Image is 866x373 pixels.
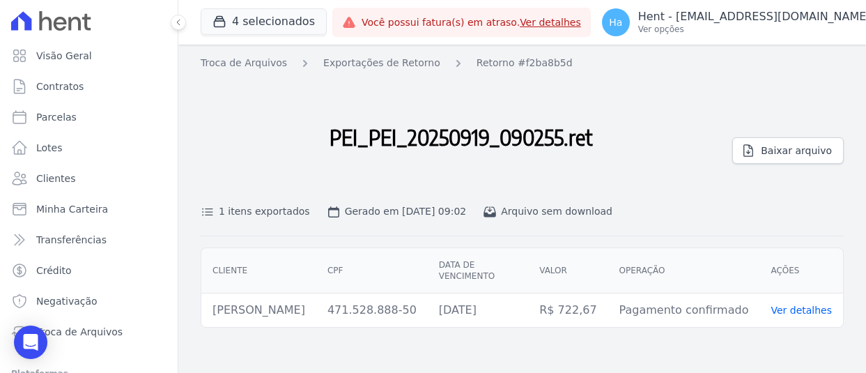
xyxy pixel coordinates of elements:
[6,287,172,315] a: Negativação
[201,8,327,35] button: 4 selecionados
[201,76,721,199] h2: PEI_PEI_20250919_090255.ret
[36,141,63,155] span: Lotes
[761,144,832,158] span: Baixar arquivo
[36,49,92,63] span: Visão Geral
[201,204,310,219] div: 1 itens exportados
[36,264,72,277] span: Crédito
[771,305,832,316] a: Ver detalhes
[6,165,172,192] a: Clientes
[201,248,316,294] th: Cliente
[608,294,760,328] td: Pagamento confirmado
[36,233,107,247] span: Transferências
[323,56,440,70] a: Exportações de Retorno
[327,204,467,219] div: Gerado em [DATE] 09:02
[316,294,428,328] td: 471.528.888-50
[732,137,844,164] a: Baixar arquivo
[6,42,172,70] a: Visão Geral
[14,326,47,359] div: Open Intercom Messenger
[36,294,98,308] span: Negativação
[201,294,316,328] td: [PERSON_NAME]
[609,17,622,27] span: Ha
[6,226,172,254] a: Transferências
[608,248,760,294] th: Operação
[6,257,172,284] a: Crédito
[6,318,172,346] a: Troca de Arquivos
[201,56,287,70] a: Troca de Arquivos
[477,56,573,70] a: Retorno #f2ba8b5d
[36,110,77,124] span: Parcelas
[6,134,172,162] a: Lotes
[759,248,843,294] th: Ações
[6,103,172,131] a: Parcelas
[6,73,172,100] a: Contratos
[528,294,608,328] td: R$ 722,67
[36,79,84,93] span: Contratos
[428,294,528,328] td: [DATE]
[36,172,75,185] span: Clientes
[201,56,844,70] nav: Breadcrumb
[520,17,581,28] a: Ver detalhes
[316,248,428,294] th: CPF
[428,248,528,294] th: Data de vencimento
[362,15,581,30] span: Você possui fatura(s) em atraso.
[6,195,172,223] a: Minha Carteira
[483,204,612,219] div: Arquivo sem download
[528,248,608,294] th: Valor
[36,325,123,339] span: Troca de Arquivos
[36,202,108,216] span: Minha Carteira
